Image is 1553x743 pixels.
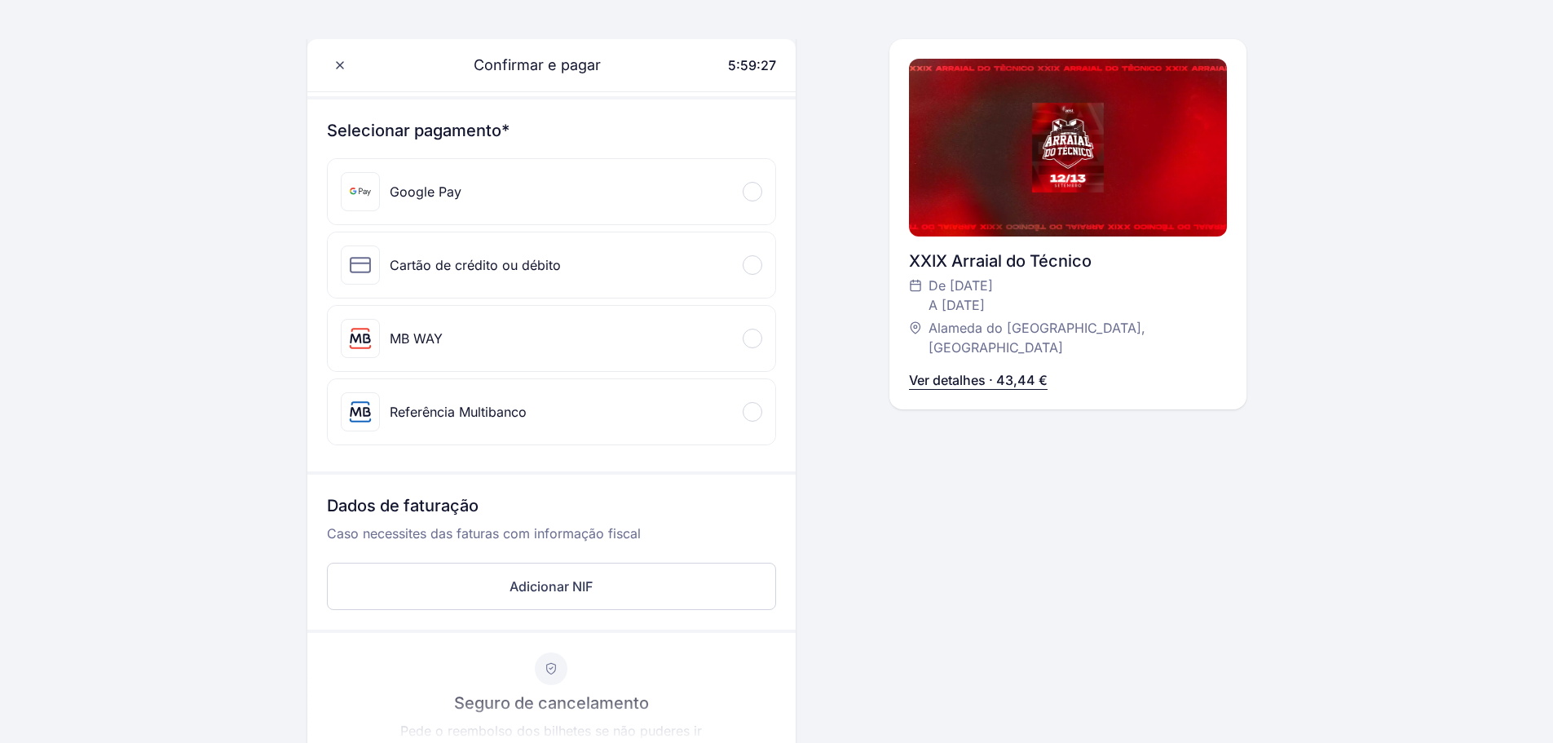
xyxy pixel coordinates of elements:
[390,329,443,348] div: MB WAY
[390,255,561,275] div: Cartão de crédito ou débito
[909,370,1048,390] p: Ver detalhes · 43,44 €
[327,563,776,610] button: Adicionar NIF
[327,119,776,142] h3: Selecionar pagamento*
[327,494,776,524] h3: Dados de faturação
[390,402,527,422] div: Referência Multibanco
[929,276,993,315] span: De [DATE] A [DATE]
[454,54,601,77] span: Confirmar e pagar
[327,524,776,556] p: Caso necessites das faturas com informação fiscal
[909,250,1227,272] div: XXIX Arraial do Técnico
[728,57,776,73] span: 5:59:27
[929,318,1211,357] span: Alameda do [GEOGRAPHIC_DATA], [GEOGRAPHIC_DATA]
[454,692,649,714] p: Seguro de cancelamento
[390,182,461,201] div: Google Pay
